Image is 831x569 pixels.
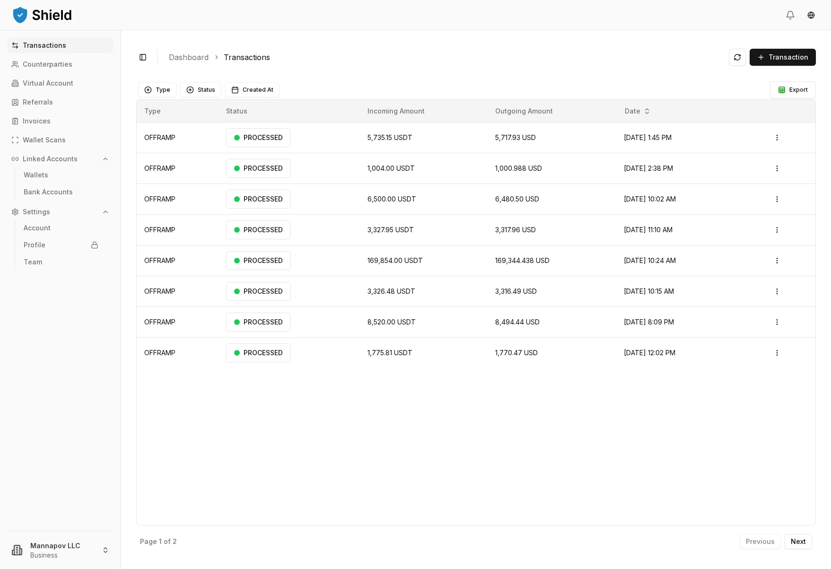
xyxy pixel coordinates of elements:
[495,256,550,264] span: 169,344.438 USD
[8,204,113,219] button: Settings
[226,159,291,178] div: PROCESSED
[791,538,806,545] p: Next
[495,226,536,234] span: 3,317.96 USD
[20,184,102,200] a: Bank Accounts
[20,220,102,236] a: Account
[226,251,291,270] div: PROCESSED
[225,82,280,97] button: Created At
[226,313,291,332] div: PROCESSED
[224,52,270,63] a: Transactions
[769,53,808,62] span: Transaction
[243,86,273,94] span: Created At
[226,220,291,239] div: PROCESSED
[137,153,219,184] td: OFFRAMP
[23,137,66,143] p: Wallet Scans
[624,164,673,172] span: [DATE] 2:38 PM
[770,81,816,98] button: Export
[367,195,416,203] span: 6,500.00 USDT
[8,95,113,110] a: Referrals
[140,538,157,545] p: Page
[621,104,655,119] button: Date
[367,256,423,264] span: 169,854.00 USDT
[30,551,94,560] p: Business
[137,100,219,123] th: Type
[226,282,291,301] div: PROCESSED
[23,99,53,105] p: Referrals
[495,195,539,203] span: 6,480.50 USD
[20,167,102,183] a: Wallets
[495,349,538,357] span: 1,770.47 USD
[137,215,219,245] td: OFFRAMP
[20,254,102,270] a: Team
[138,82,176,97] button: Type
[624,226,673,234] span: [DATE] 11:10 AM
[173,538,177,545] p: 2
[24,189,73,195] p: Bank Accounts
[169,52,721,63] nav: breadcrumb
[488,100,616,123] th: Outgoing Amount
[624,256,676,264] span: [DATE] 10:24 AM
[367,287,415,295] span: 3,326.48 USDT
[137,184,219,215] td: OFFRAMP
[8,57,113,72] a: Counterparties
[8,38,113,53] a: Transactions
[624,349,675,357] span: [DATE] 12:02 PM
[137,307,219,338] td: OFFRAMP
[23,118,51,124] p: Invoices
[159,538,162,545] p: 1
[137,276,219,307] td: OFFRAMP
[624,195,676,203] span: [DATE] 10:02 AM
[785,534,812,549] button: Next
[495,318,540,326] span: 8,494.44 USD
[367,226,414,234] span: 3,327.95 USDT
[24,259,42,265] p: Team
[219,100,360,123] th: Status
[367,349,412,357] span: 1,775.81 USDT
[24,242,45,248] p: Profile
[226,343,291,362] div: PROCESSED
[23,209,50,215] p: Settings
[495,287,537,295] span: 3,316.49 USD
[23,156,78,162] p: Linked Accounts
[495,133,536,141] span: 5,717.93 USD
[137,123,219,153] td: OFFRAMP
[137,245,219,276] td: OFFRAMP
[226,128,291,147] div: PROCESSED
[23,61,72,68] p: Counterparties
[8,114,113,129] a: Invoices
[169,52,209,63] a: Dashboard
[180,82,221,97] button: Status
[23,80,73,87] p: Virtual Account
[624,133,672,141] span: [DATE] 1:45 PM
[4,535,117,565] button: Mannapov LLCBusiness
[164,538,171,545] p: of
[24,172,48,178] p: Wallets
[11,5,73,24] img: ShieldPay Logo
[750,49,816,66] button: Transaction
[8,132,113,148] a: Wallet Scans
[367,164,415,172] span: 1,004.00 USDT
[30,541,94,551] p: Mannapov LLC
[8,151,113,166] button: Linked Accounts
[367,133,412,141] span: 5,735.15 USDT
[20,237,102,253] a: Profile
[23,42,66,49] p: Transactions
[360,100,488,123] th: Incoming Amount
[226,190,291,209] div: PROCESSED
[624,318,674,326] span: [DATE] 8:09 PM
[8,76,113,91] a: Virtual Account
[137,338,219,368] td: OFFRAMP
[24,225,51,231] p: Account
[624,287,674,295] span: [DATE] 10:15 AM
[367,318,416,326] span: 8,520.00 USDT
[495,164,542,172] span: 1,000.988 USD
